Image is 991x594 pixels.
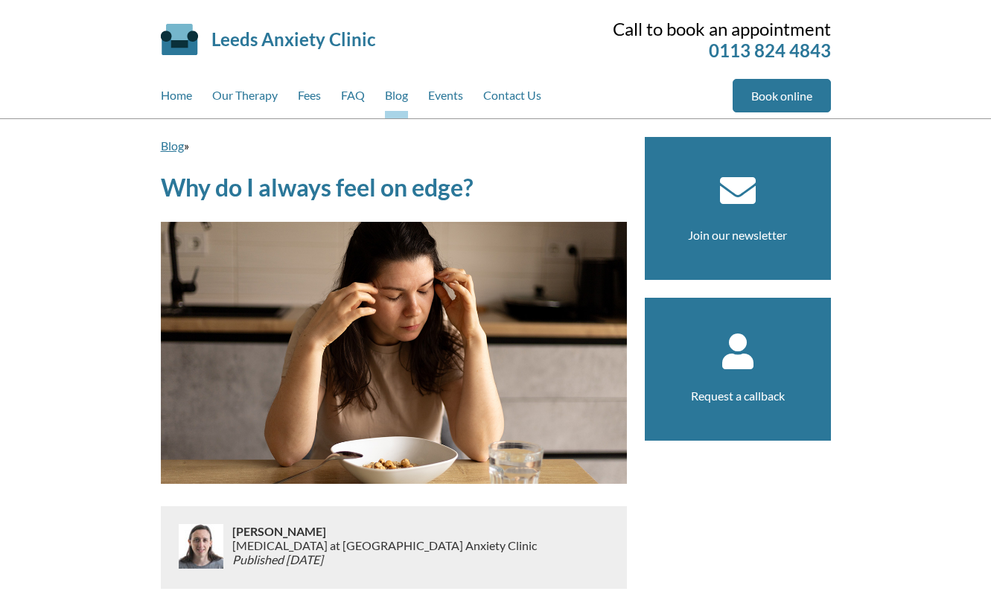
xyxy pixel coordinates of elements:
[232,524,326,538] strong: [PERSON_NAME]
[385,79,408,118] a: Blog
[161,138,184,153] a: Blog
[179,524,223,569] img: Chris Worfolk
[691,389,785,403] a: Request a callback
[341,79,365,118] a: FAQ
[161,173,627,202] h1: Why do I always feel on edge?
[211,28,375,50] a: Leeds Anxiety Clinic
[298,79,321,118] a: Fees
[232,552,323,566] em: Published [DATE]
[428,79,463,118] a: Events
[688,228,787,242] a: Join our newsletter
[483,79,541,118] a: Contact Us
[161,222,627,484] img: Sad woman holding her head in her hands
[161,79,192,118] a: Home
[161,137,627,155] p: »
[709,39,831,61] a: 0113 824 4843
[733,79,831,112] a: Book online
[232,524,537,571] div: [MEDICAL_DATA] at [GEOGRAPHIC_DATA] Anxiety Clinic
[212,79,278,118] a: Our Therapy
